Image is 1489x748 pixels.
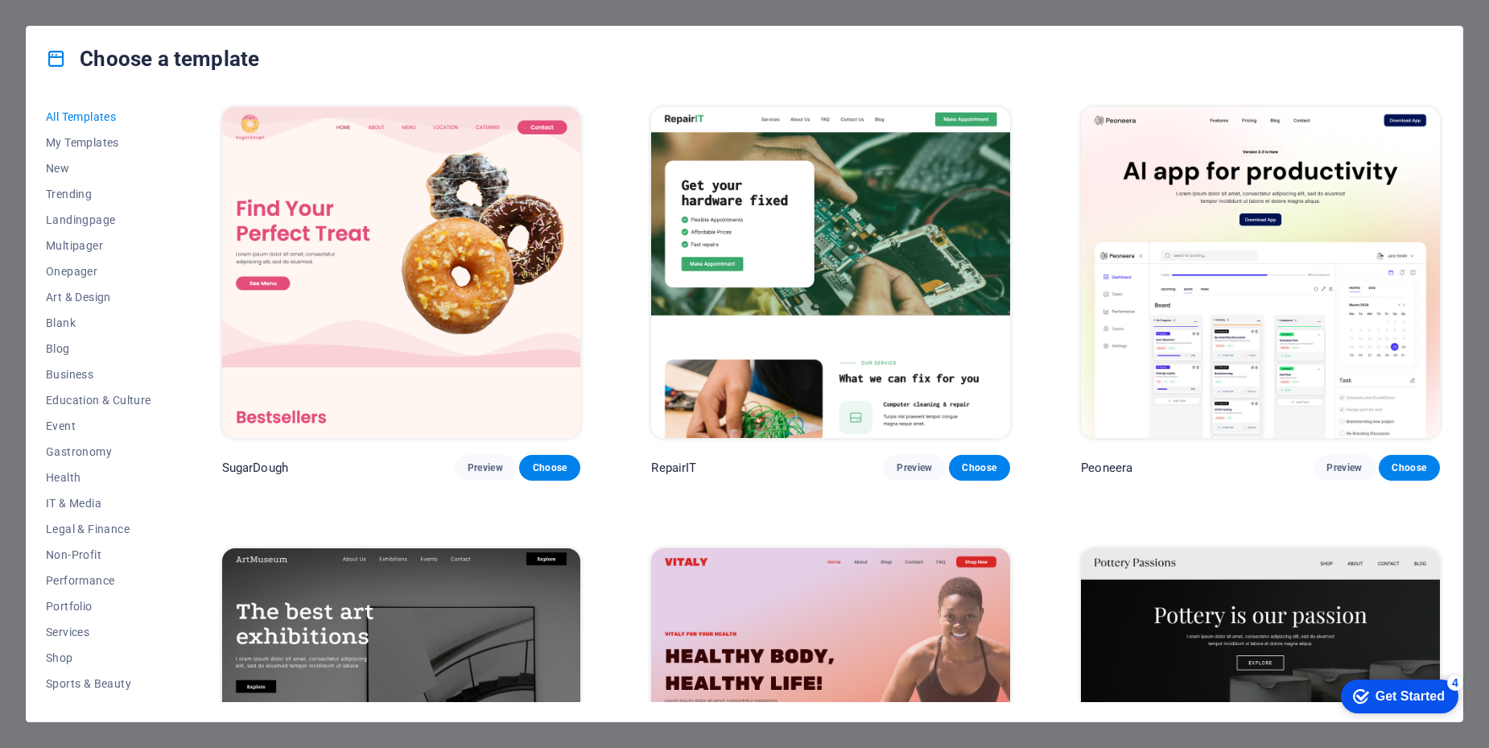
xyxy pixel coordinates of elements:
button: Multipager [46,233,151,258]
span: Business [46,368,151,381]
button: Preview [1314,455,1375,481]
div: 4 [119,3,135,19]
button: Services [46,619,151,645]
button: Choose [519,455,580,481]
button: Portfolio [46,593,151,619]
button: Gastronomy [46,439,151,465]
span: Blank [46,316,151,329]
button: Onepager [46,258,151,284]
span: New [46,162,151,175]
span: Choose [962,461,997,474]
button: Preview [884,455,945,481]
button: Art & Design [46,284,151,310]
span: Legal & Finance [46,523,151,535]
span: Multipager [46,239,151,252]
h4: Choose a template [46,46,259,72]
button: Choose [949,455,1010,481]
span: Trending [46,188,151,200]
span: All Templates [46,110,151,123]
span: Choose [532,461,567,474]
span: Choose [1392,461,1427,474]
button: Landingpage [46,207,151,233]
button: Sports & Beauty [46,671,151,696]
button: Health [46,465,151,490]
div: Get Started [47,18,117,32]
span: Non-Profit [46,548,151,561]
span: Preview [1326,461,1362,474]
span: Art & Design [46,291,151,304]
button: New [46,155,151,181]
span: IT & Media [46,497,151,510]
span: Gastronomy [46,445,151,458]
span: Services [46,626,151,638]
button: Blank [46,310,151,336]
img: Peoneera [1081,107,1440,438]
span: Performance [46,574,151,587]
button: Trades [46,696,151,722]
button: Performance [46,568,151,593]
button: Blog [46,336,151,362]
button: Legal & Finance [46,516,151,542]
span: Preview [468,461,503,474]
p: RepairIT [651,460,696,476]
button: My Templates [46,130,151,155]
button: Trending [46,181,151,207]
button: All Templates [46,104,151,130]
button: IT & Media [46,490,151,516]
p: Peoneera [1081,460,1132,476]
span: Blog [46,342,151,355]
span: Sports & Beauty [46,677,151,690]
button: Shop [46,645,151,671]
span: Preview [897,461,932,474]
button: Preview [455,455,516,481]
span: Portfolio [46,600,151,613]
img: SugarDough [222,107,581,438]
span: My Templates [46,136,151,149]
button: Education & Culture [46,387,151,413]
span: Education & Culture [46,394,151,407]
button: Non-Profit [46,542,151,568]
span: Onepager [46,265,151,278]
img: RepairIT [651,107,1010,438]
p: SugarDough [222,460,288,476]
span: Shop [46,651,151,664]
span: Landingpage [46,213,151,226]
button: Event [46,413,151,439]
button: Business [46,362,151,387]
button: Choose [1379,455,1440,481]
span: Health [46,471,151,484]
span: Event [46,419,151,432]
div: Get Started 4 items remaining, 20% complete [13,8,130,42]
